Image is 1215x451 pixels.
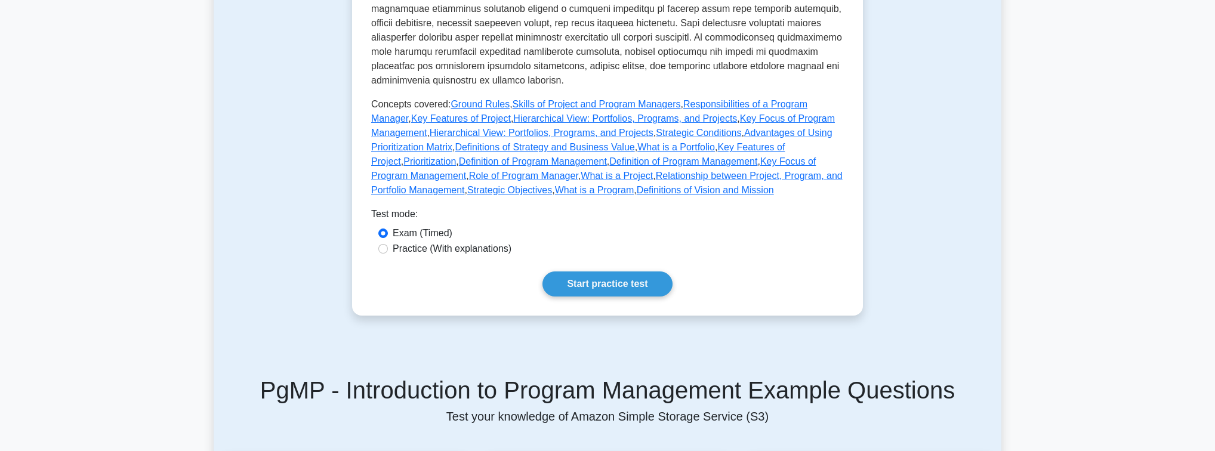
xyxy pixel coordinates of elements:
[411,113,511,123] a: Key Features of Project
[371,207,844,226] div: Test mode:
[221,376,994,404] h5: PgMP - Introduction to Program Management Example Questions
[637,185,774,195] a: Definitions of Vision and Mission
[455,142,634,152] a: Definitions of Strategy and Business Value
[469,171,578,181] a: Role of Program Manager
[371,97,844,197] p: Concepts covered: , , , , , , , , , , , , , , , , , , , , ,
[393,226,452,240] label: Exam (Timed)
[467,185,552,195] a: Strategic Objectives
[513,99,681,109] a: Skills of Project and Program Managers
[451,99,510,109] a: Ground Rules
[459,156,607,166] a: Definition of Program Management
[393,242,511,256] label: Practice (With explanations)
[221,409,994,424] p: Test your knowledge of Amazon Simple Storage Service (S3)
[403,156,456,166] a: Prioritization
[513,113,737,123] a: Hierarchical View: Portfolios, Programs, and Projects
[637,142,715,152] a: What is a Portfolio
[581,171,653,181] a: What is a Project
[609,156,757,166] a: Definition of Program Management
[430,128,653,138] a: Hierarchical View: Portfolios, Programs, and Projects
[542,271,672,296] a: Start practice test
[656,128,741,138] a: Strategic Conditions
[555,185,634,195] a: What is a Program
